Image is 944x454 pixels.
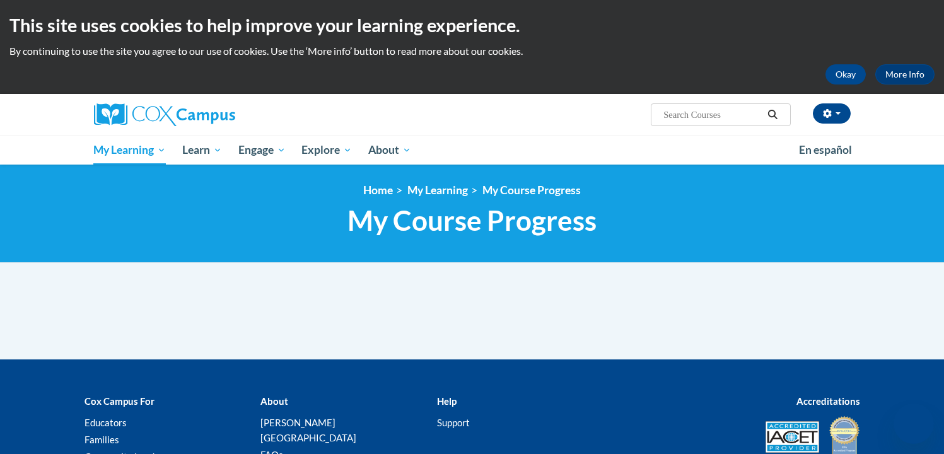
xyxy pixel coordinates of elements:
[825,64,866,84] button: Okay
[482,183,581,197] a: My Course Progress
[763,107,782,122] button: Search
[363,183,393,197] a: Home
[84,417,127,428] a: Educators
[360,136,419,165] a: About
[813,103,851,124] button: Account Settings
[407,183,468,197] a: My Learning
[182,143,222,158] span: Learn
[368,143,411,158] span: About
[875,64,935,84] a: More Info
[347,204,597,237] span: My Course Progress
[796,395,860,407] b: Accreditations
[174,136,230,165] a: Learn
[94,103,334,126] a: Cox Campus
[766,421,819,453] img: Accredited IACET® Provider
[93,143,166,158] span: My Learning
[84,395,154,407] b: Cox Campus For
[86,136,175,165] a: My Learning
[260,395,288,407] b: About
[791,137,860,163] a: En español
[238,143,286,158] span: Engage
[75,136,870,165] div: Main menu
[437,417,470,428] a: Support
[260,417,356,443] a: [PERSON_NAME][GEOGRAPHIC_DATA]
[9,13,935,38] h2: This site uses cookies to help improve your learning experience.
[894,404,934,444] iframe: Button to launch messaging window
[799,143,852,156] span: En español
[437,395,457,407] b: Help
[662,107,763,122] input: Search Courses
[293,136,360,165] a: Explore
[230,136,294,165] a: Engage
[84,434,119,445] a: Families
[94,103,235,126] img: Cox Campus
[301,143,352,158] span: Explore
[9,44,935,58] p: By continuing to use the site you agree to our use of cookies. Use the ‘More info’ button to read...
